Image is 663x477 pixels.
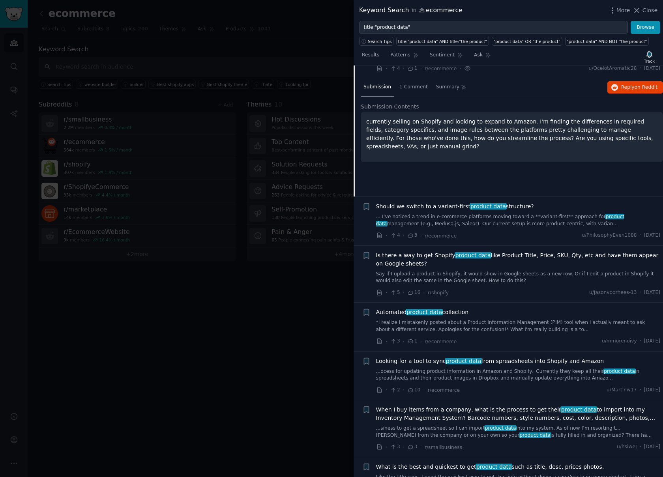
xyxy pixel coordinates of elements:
span: product data [484,425,517,431]
span: in [412,7,416,14]
a: "product data" AND NOT "the product" [565,37,649,46]
a: ...ocess for updating product information in Amazon and Shopify. Currently they keep all theirpro... [376,368,661,382]
a: Say if I upload a product in Shopify, it would show in Google sheets as a new row. Or if I edit a... [376,271,661,284]
span: · [420,443,422,451]
a: Looking for a tool to syncproduct datafrom spreadsheets into Shopify and Amazon [376,357,604,365]
a: Results [359,49,382,65]
span: · [640,289,641,296]
span: · [403,337,405,346]
span: Patterns [390,52,410,59]
a: title:"product data" AND title:"the product" [396,37,489,46]
button: Search Tips [359,37,393,46]
span: [DATE] [644,443,660,451]
span: · [386,64,387,73]
span: 2 [390,387,400,394]
span: product data [376,214,624,226]
span: r/ecommerce [425,233,457,239]
span: Results [362,52,379,59]
span: r/ecommerce [425,339,457,344]
span: product data [455,252,491,258]
a: Automatedproduct datacollection [376,308,469,316]
span: Sentiment [430,52,455,59]
span: u/PhilosophyEven1088 [582,232,637,239]
span: product data [560,406,597,413]
span: 3 [390,338,400,345]
a: "product data" OR "the product" [492,37,562,46]
a: *I realize I mistakenly posted about a Product Information Management (PIM) tool when I actually ... [376,319,661,333]
span: · [420,232,422,240]
div: "product data" OR "the product" [493,39,560,44]
span: When I buy items from a company, what is the process to get their to import into my Inventory Man... [376,406,661,422]
span: Summary [436,84,459,91]
span: u/OcelotAromatic28 [589,65,637,72]
span: 4 [390,65,400,72]
button: More [608,6,630,15]
span: u/mmorenoivy [602,338,637,345]
a: When I buy items from a company, what is the process to get theirproduct datato import into my In... [376,406,661,422]
span: on Reddit [635,84,657,90]
input: Try a keyword related to your business [359,21,628,34]
span: 3 [390,443,400,451]
button: Close [633,6,657,15]
a: Patterns [388,49,421,65]
span: More [616,6,630,15]
span: · [640,338,641,345]
a: Ask [471,49,494,65]
div: title:"product data" AND title:"the product" [398,39,487,44]
span: Submission [363,84,391,91]
span: 4 [390,232,400,239]
span: [DATE] [644,65,660,72]
span: u/jasonvoorhees-13 [589,289,637,296]
span: · [423,288,425,297]
span: 1 Comment [399,84,428,91]
span: · [403,232,405,240]
span: product data [519,432,551,438]
span: u/Martinw17 [607,387,637,394]
span: · [640,443,641,451]
span: · [640,387,641,394]
span: 1 [407,338,417,345]
button: Browse [631,21,660,34]
div: Keyword Search ecommerce [359,6,463,15]
span: r/smallbusiness [425,445,462,450]
span: Is there a way to get Shopify like Product Title, Price, SKU, Qty, etc and have them appear on Go... [376,251,661,268]
span: · [386,232,387,240]
span: · [420,64,422,73]
button: Track [641,49,657,65]
span: · [403,443,405,451]
span: Looking for a tool to sync from spreadsheets into Shopify and Amazon [376,357,604,365]
span: · [459,64,461,73]
a: Sentiment [427,49,466,65]
p: currently selling on Shopify and looking to expand to Amazon. I'm finding the differences in requ... [366,118,657,151]
span: r/ecommerce [428,387,460,393]
span: Ask [474,52,483,59]
a: Should we switch to a variant-firstproduct datastructure? [376,202,534,211]
span: 10 [407,387,420,394]
span: u/hsiweJ [617,443,637,451]
span: product data [603,369,636,374]
span: Search Tips [368,39,392,44]
span: What is the best and quickest to get such as title, desc, prices photos. [376,463,604,471]
a: Is there a way to get Shopifyproduct datalike Product Title, Price, SKU, Qty, etc and have them a... [376,251,661,268]
span: · [640,65,641,72]
span: [DATE] [644,232,660,239]
span: product data [476,464,512,470]
span: Should we switch to a variant-first structure? [376,202,534,211]
span: Reply [621,84,657,91]
span: · [403,288,405,297]
span: 3 [407,443,417,451]
span: Close [642,6,657,15]
span: [DATE] [644,289,660,296]
a: ...siness to get a spreadsheet so I can importproduct datainto my system. As of now I’m resorting... [376,425,661,439]
span: [DATE] [644,338,660,345]
span: 1 [407,65,417,72]
span: 5 [390,289,400,296]
span: Automated collection [376,308,469,316]
span: · [403,386,405,394]
div: "product data" AND NOT "the product" [567,39,647,44]
button: Replyon Reddit [607,81,663,94]
span: · [386,386,387,394]
span: · [386,337,387,346]
span: r/ecommerce [425,66,457,71]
